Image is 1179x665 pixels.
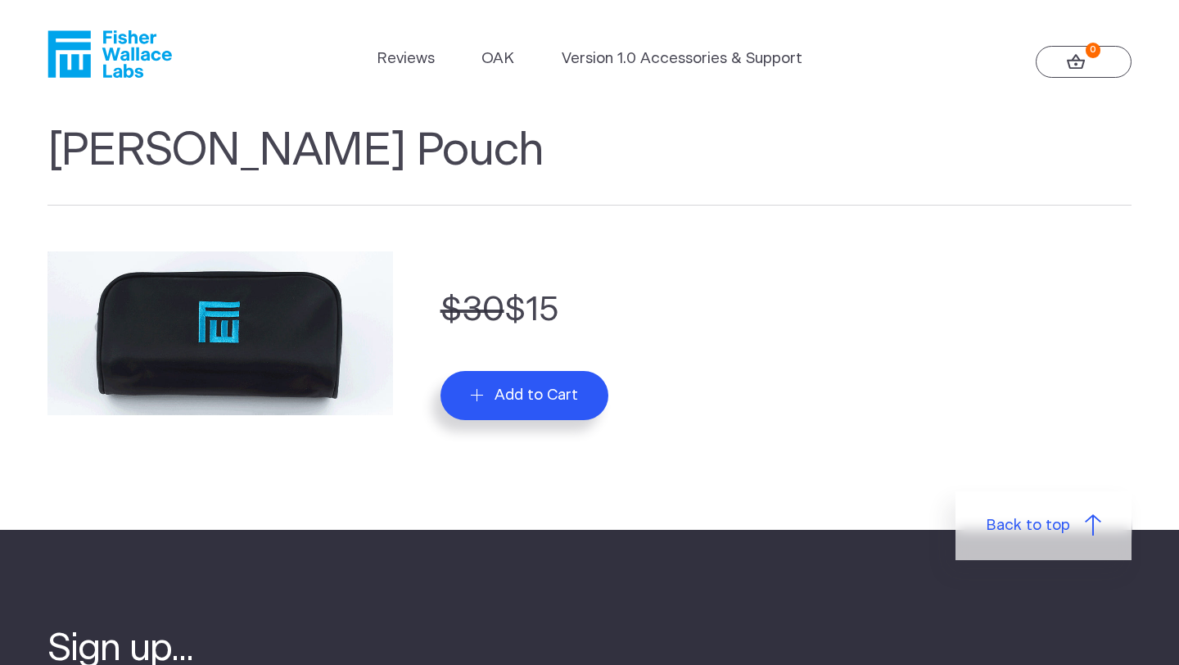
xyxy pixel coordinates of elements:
[481,47,514,70] a: OAK
[495,386,578,405] span: Add to Cart
[377,47,435,70] a: Reviews
[440,293,504,327] s: $30
[440,285,1132,337] p: $15
[440,371,608,420] button: Add to Cart
[1086,43,1101,58] strong: 0
[47,251,393,415] img: Fisher Wallace Pouch
[562,47,802,70] a: Version 1.0 Accessories & Support
[47,124,1132,206] h1: [PERSON_NAME] Pouch
[986,514,1070,537] span: Back to top
[1036,46,1132,79] a: 0
[955,491,1132,560] a: Back to top
[47,30,172,78] a: Fisher Wallace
